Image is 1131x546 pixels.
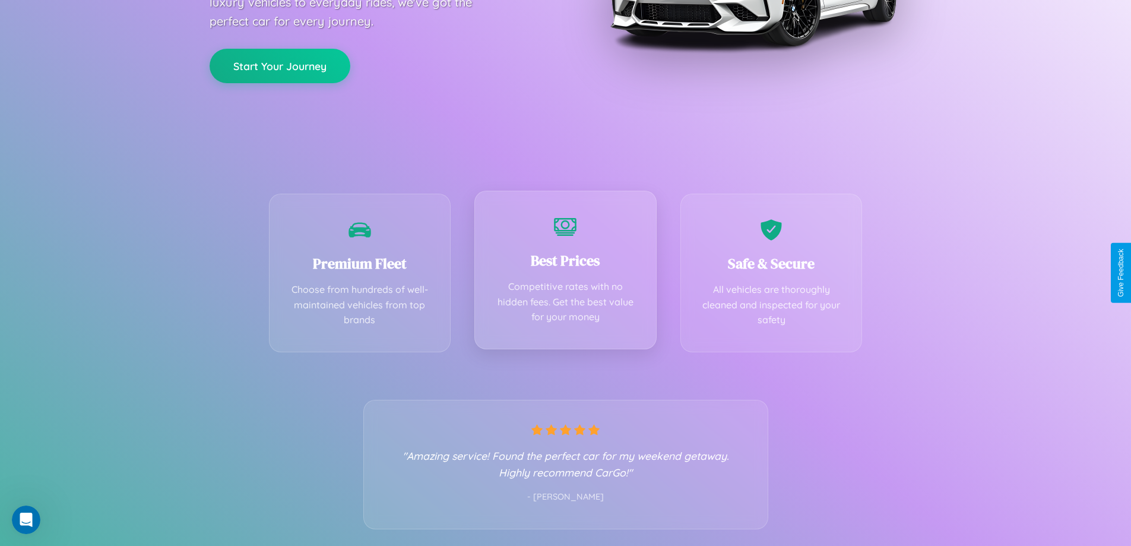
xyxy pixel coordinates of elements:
iframe: Intercom live chat [12,506,40,534]
h3: Best Prices [493,251,638,270]
p: Choose from hundreds of well-maintained vehicles from top brands [287,282,433,328]
p: - [PERSON_NAME] [388,490,744,505]
p: Competitive rates with no hidden fees. Get the best value for your money [493,279,638,325]
h3: Safe & Secure [699,254,844,273]
button: Start Your Journey [210,49,350,83]
p: "Amazing service! Found the perfect car for my weekend getaway. Highly recommend CarGo!" [388,447,744,481]
div: Give Feedback [1117,249,1125,297]
p: All vehicles are thoroughly cleaned and inspected for your safety [699,282,844,328]
h3: Premium Fleet [287,254,433,273]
